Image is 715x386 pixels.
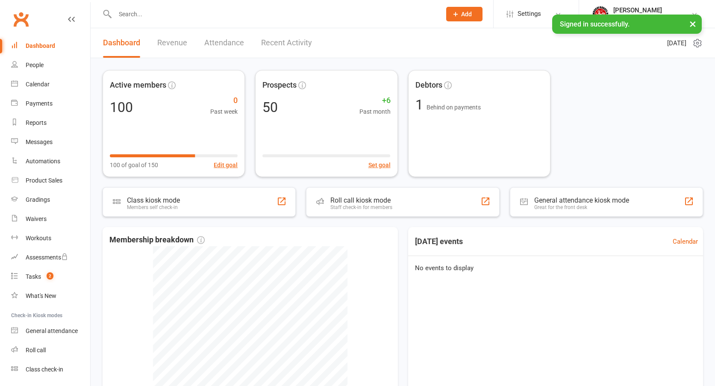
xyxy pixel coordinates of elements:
div: Reports [26,119,47,126]
a: Class kiosk mode [11,360,90,379]
a: Calendar [11,75,90,94]
a: Reports [11,113,90,133]
a: People [11,56,90,75]
span: 2 [47,272,53,280]
span: Prospects [262,79,297,91]
div: Automations [26,158,60,165]
a: Recent Activity [261,28,312,58]
div: Gradings [26,196,50,203]
span: Past week [210,107,238,116]
div: Members self check-in [127,204,180,210]
div: Class check-in [26,366,63,373]
h3: [DATE] events [408,234,470,249]
a: General attendance kiosk mode [11,321,90,341]
a: Workouts [11,229,90,248]
button: Edit goal [214,160,238,170]
div: General attendance kiosk mode [534,196,629,204]
button: Set goal [368,160,391,170]
a: Tasks 2 [11,267,90,286]
div: What's New [26,292,56,299]
div: Tasks [26,273,41,280]
div: General attendance [26,327,78,334]
span: +6 [359,94,391,107]
div: People [26,62,44,68]
span: Active members [110,79,166,91]
a: What's New [11,286,90,306]
div: Product Sales [26,177,62,184]
span: Membership breakdown [109,234,205,246]
a: Clubworx [10,9,32,30]
div: Calendar [26,81,50,88]
a: Calendar [673,236,698,247]
div: Messages [26,138,53,145]
span: 0 [210,94,238,107]
span: Settings [518,4,541,24]
a: Automations [11,152,90,171]
span: Signed in successfully. [560,20,630,28]
img: thumb_image1661986740.png [592,6,609,23]
span: 1 [415,97,427,113]
a: Attendance [204,28,244,58]
div: Workouts [26,235,51,242]
span: Add [461,11,472,18]
div: Class kiosk mode [127,196,180,204]
div: Roll call kiosk mode [330,196,392,204]
a: Dashboard [103,28,140,58]
a: Dashboard [11,36,90,56]
div: Jindokai Shotokan Karate-Do [613,14,691,22]
a: Gradings [11,190,90,209]
div: Assessments [26,254,68,261]
div: Roll call [26,347,46,354]
span: Past month [359,107,391,116]
div: No events to display [405,256,707,280]
input: Search... [112,8,435,20]
a: Product Sales [11,171,90,190]
div: Staff check-in for members [330,204,392,210]
div: Waivers [26,215,47,222]
a: Waivers [11,209,90,229]
a: Assessments [11,248,90,267]
a: Payments [11,94,90,113]
div: 50 [262,100,278,114]
a: Roll call [11,341,90,360]
button: × [685,15,700,33]
button: Add [446,7,483,21]
a: Messages [11,133,90,152]
div: 100 [110,100,133,114]
div: [PERSON_NAME] [613,6,691,14]
span: Debtors [415,79,442,91]
div: Great for the front desk [534,204,629,210]
span: 100 of goal of 150 [110,160,158,170]
a: Revenue [157,28,187,58]
div: Payments [26,100,53,107]
span: [DATE] [667,38,686,48]
div: Dashboard [26,42,55,49]
span: Behind on payments [427,104,481,111]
